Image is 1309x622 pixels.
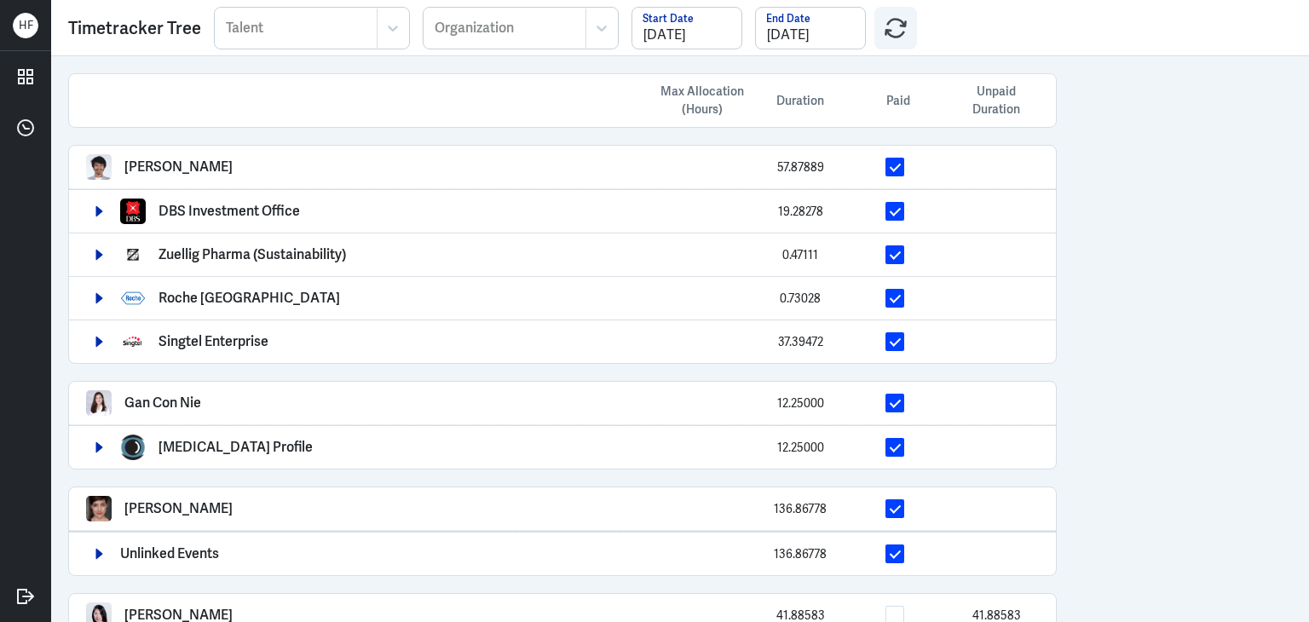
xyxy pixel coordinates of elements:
[782,247,818,262] span: 0.47111
[632,8,741,49] input: Start Date
[774,501,827,516] span: 136.86778
[13,13,38,38] div: H F
[86,390,112,416] img: Gan Con Nie
[780,291,821,306] span: 0.73028
[756,8,865,49] input: End Date
[68,15,201,41] div: Timetracker Tree
[120,546,219,562] p: Unlinked Events
[159,334,268,349] p: Singtel Enterprise
[159,204,300,219] p: DBS Investment Office
[777,440,824,455] span: 12.25000
[777,395,824,411] span: 12.25000
[124,395,201,411] p: Gan Con Nie
[159,440,313,455] p: [MEDICAL_DATA] Profile
[86,496,112,521] img: Lucy Koleva
[124,501,233,516] p: [PERSON_NAME]
[86,154,112,180] img: Arief Bahari
[778,204,823,219] span: 19.28278
[120,199,146,224] img: DBS Investment Office
[120,242,146,268] img: Zuellig Pharma (Sustainability)
[159,291,340,306] p: Roche [GEOGRAPHIC_DATA]
[843,92,954,110] div: Paid
[777,159,824,175] span: 57.87889
[120,435,146,460] img: Myopia Profile
[776,92,824,110] span: Duration
[120,285,146,311] img: Roche Asia Pacific
[778,334,823,349] span: 37.39472
[159,247,346,262] p: Zuellig Pharma (Sustainability)
[954,83,1039,118] span: Unpaid Duration
[647,83,758,118] div: Max Allocation (Hours)
[124,159,233,175] p: [PERSON_NAME]
[774,546,827,562] span: 136.86778
[120,329,146,354] img: Singtel Enterprise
